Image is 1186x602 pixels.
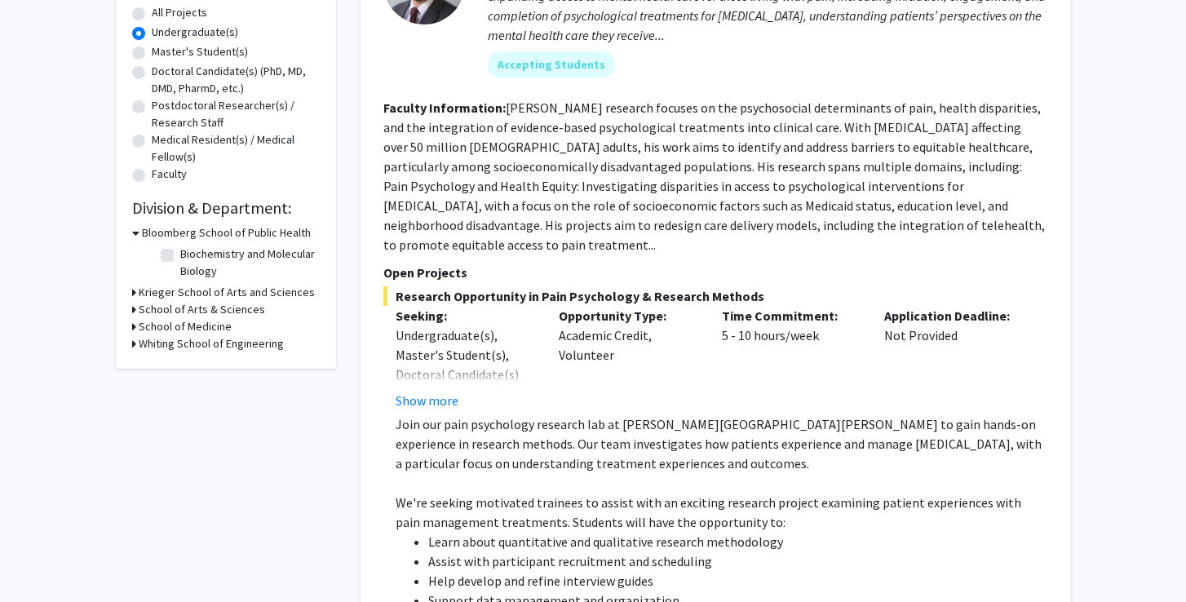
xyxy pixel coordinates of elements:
h3: School of Arts & Sciences [139,301,265,318]
li: Assist with participant recruitment and scheduling [428,551,1047,571]
iframe: Chat [12,529,69,590]
p: Opportunity Type: [559,306,697,325]
label: Biochemistry and Molecular Biology [180,246,316,280]
mat-chip: Accepting Students [488,51,615,77]
p: Open Projects [383,263,1047,282]
label: Postdoctoral Researcher(s) / Research Staff [152,97,320,131]
p: Join our pain psychology research lab at [PERSON_NAME][GEOGRAPHIC_DATA][PERSON_NAME] to gain hand... [396,414,1047,473]
h2: Division & Department: [132,198,320,218]
div: Undergraduate(s), Master's Student(s), Doctoral Candidate(s) (PhD, MD, DMD, PharmD, etc.), Postdo... [396,325,534,521]
label: Master's Student(s) [152,43,248,60]
p: Application Deadline: [884,306,1023,325]
label: Faculty [152,166,187,183]
fg-read-more: [PERSON_NAME] research focuses on the psychosocial determinants of pain, health disparities, and ... [383,100,1045,253]
label: All Projects [152,4,207,21]
h3: School of Medicine [139,318,232,335]
h3: Bloomberg School of Public Health [142,224,311,241]
span: Research Opportunity in Pain Psychology & Research Methods [383,286,1047,306]
p: Time Commitment: [722,306,861,325]
div: Academic Credit, Volunteer [547,306,710,410]
p: We're seeking motivated trainees to assist with an exciting research project examining patient ex... [396,493,1047,532]
div: 5 - 10 hours/week [710,306,873,410]
label: Doctoral Candidate(s) (PhD, MD, DMD, PharmD, etc.) [152,63,320,97]
p: Seeking: [396,306,534,325]
h3: Krieger School of Arts and Sciences [139,284,315,301]
label: Undergraduate(s) [152,24,238,41]
li: Help develop and refine interview guides [428,571,1047,591]
button: Show more [396,391,458,410]
b: Faculty Information: [383,100,506,116]
h3: Whiting School of Engineering [139,335,284,352]
li: Learn about quantitative and qualitative research methodology [428,532,1047,551]
div: Not Provided [872,306,1035,410]
label: Medical Resident(s) / Medical Fellow(s) [152,131,320,166]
